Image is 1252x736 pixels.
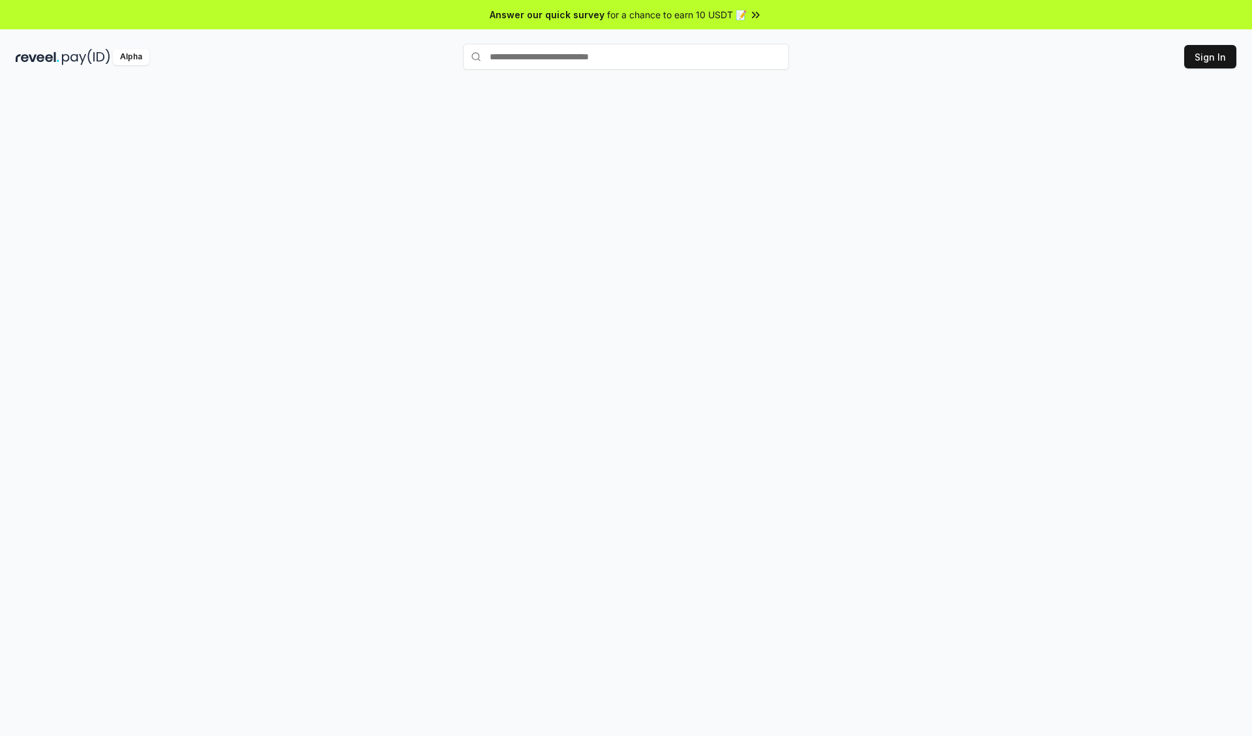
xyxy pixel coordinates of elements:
span: Answer our quick survey [490,8,604,22]
img: pay_id [62,49,110,65]
div: Alpha [113,49,149,65]
button: Sign In [1184,45,1236,68]
img: reveel_dark [16,49,59,65]
span: for a chance to earn 10 USDT 📝 [607,8,747,22]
